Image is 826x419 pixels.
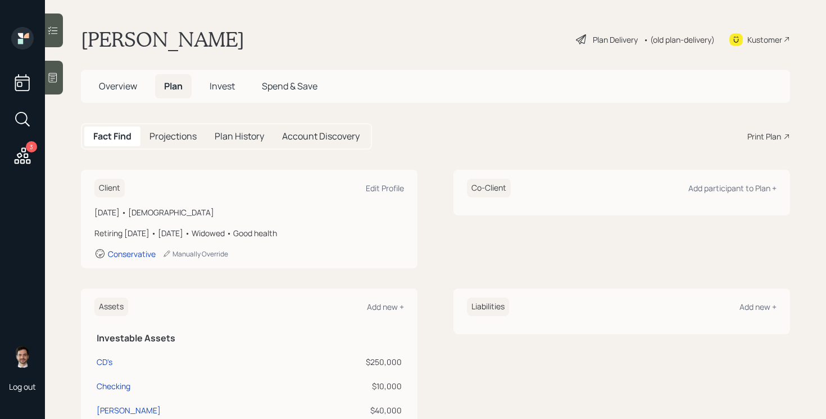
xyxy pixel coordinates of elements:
[149,131,197,142] h5: Projections
[291,380,402,392] div: $10,000
[81,27,244,52] h1: [PERSON_NAME]
[688,183,777,193] div: Add participant to Plan +
[291,404,402,416] div: $40,000
[739,301,777,312] div: Add new +
[108,249,156,259] div: Conservative
[210,80,235,92] span: Invest
[97,356,112,368] div: CD's
[291,356,402,368] div: $250,000
[26,141,37,152] div: 3
[367,301,404,312] div: Add new +
[262,80,317,92] span: Spend & Save
[747,130,781,142] div: Print Plan
[97,404,161,416] div: [PERSON_NAME]
[94,206,404,218] div: [DATE] • [DEMOGRAPHIC_DATA]
[97,380,130,392] div: Checking
[282,131,360,142] h5: Account Discovery
[94,298,128,316] h6: Assets
[467,179,511,197] h6: Co-Client
[467,298,509,316] h6: Liabilities
[97,333,402,344] h5: Investable Assets
[11,345,34,368] img: jonah-coleman-headshot.png
[747,34,782,46] div: Kustomer
[215,131,264,142] h5: Plan History
[164,80,183,92] span: Plan
[99,80,137,92] span: Overview
[366,183,404,193] div: Edit Profile
[93,131,131,142] h5: Fact Find
[94,227,404,239] div: Retiring [DATE] • [DATE] • Widowed • Good health
[162,249,228,259] div: Manually Override
[94,179,125,197] h6: Client
[9,381,36,392] div: Log out
[593,34,638,46] div: Plan Delivery
[643,34,715,46] div: • (old plan-delivery)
